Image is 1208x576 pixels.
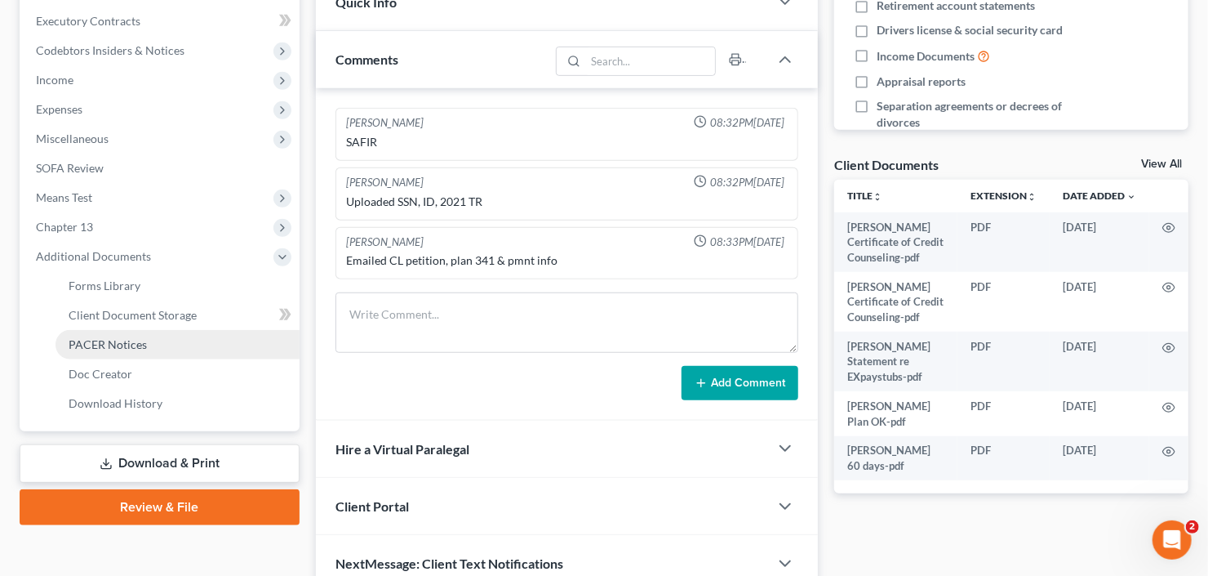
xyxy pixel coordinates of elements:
[56,271,300,301] a: Forms Library
[710,175,784,190] span: 08:32PM[DATE]
[847,190,882,202] a: Titleunfold_more
[335,498,409,514] span: Client Portal
[346,134,788,150] div: SAFIR
[69,396,162,410] span: Download History
[1027,192,1037,202] i: unfold_more
[970,190,1037,202] a: Extensionunfold_more
[346,194,788,210] div: Uploaded SSN, ID, 2021 TR
[957,212,1050,272] td: PDF
[1152,520,1192,560] iframe: Intercom live chat
[56,301,300,330] a: Client Document Storage
[1186,520,1199,534] span: 2
[346,175,424,190] div: [PERSON_NAME]
[877,74,966,90] span: Appraisal reports
[36,14,140,28] span: Executory Contracts
[69,308,197,322] span: Client Document Storage
[1050,212,1149,272] td: [DATE]
[1126,192,1136,202] i: expand_more
[36,73,73,87] span: Income
[834,156,939,173] div: Client Documents
[335,556,563,571] span: NextMessage: Client Text Notifications
[877,22,1063,38] span: Drivers license & social security card
[1050,436,1149,481] td: [DATE]
[346,234,424,250] div: [PERSON_NAME]
[586,47,716,75] input: Search...
[20,444,300,483] a: Download & Print
[834,212,957,272] td: [PERSON_NAME] Certificate of Credit Counseling-pdf
[56,330,300,359] a: PACER Notices
[36,102,82,116] span: Expenses
[1050,332,1149,391] td: [DATE]
[877,98,1086,131] span: Separation agreements or decrees of divorces
[834,436,957,481] td: [PERSON_NAME] 60 days-pdf
[36,161,104,175] span: SOFA Review
[36,190,92,204] span: Means Test
[335,51,398,67] span: Comments
[335,441,469,457] span: Hire a Virtual Paralegal
[877,48,975,65] span: Income Documents
[957,272,1050,332] td: PDF
[36,220,93,234] span: Chapter 13
[1063,190,1136,202] a: Date Added expand_more
[23,7,300,36] a: Executory Contracts
[36,132,109,145] span: Miscellaneous
[957,436,1050,481] td: PDF
[957,391,1050,436] td: PDF
[957,332,1050,391] td: PDF
[834,391,957,436] td: [PERSON_NAME] Plan OK-pdf
[346,252,788,269] div: Emailed CL petition, plan 341 & pmnt info
[710,234,784,250] span: 08:33PM[DATE]
[36,249,151,263] span: Additional Documents
[682,366,798,400] button: Add Comment
[56,389,300,418] a: Download History
[69,337,147,351] span: PACER Notices
[834,332,957,391] td: [PERSON_NAME] Statement re EXpaystubs-pdf
[56,359,300,389] a: Doc Creator
[36,43,184,57] span: Codebtors Insiders & Notices
[1050,391,1149,436] td: [DATE]
[873,192,882,202] i: unfold_more
[69,279,140,292] span: Forms Library
[20,489,300,525] a: Review & File
[1050,272,1149,332] td: [DATE]
[69,367,132,381] span: Doc Creator
[710,115,784,131] span: 08:32PM[DATE]
[1141,159,1182,170] a: View All
[23,154,300,183] a: SOFA Review
[346,115,424,131] div: [PERSON_NAME]
[834,272,957,332] td: [PERSON_NAME] Certificate of Credit Counseling-pdf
